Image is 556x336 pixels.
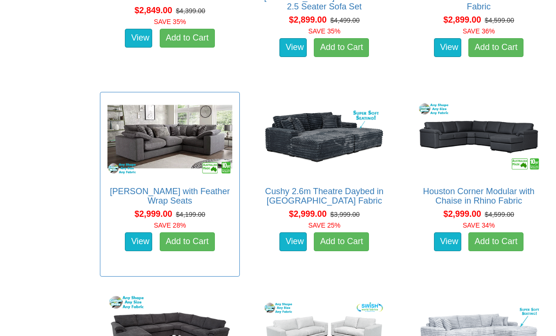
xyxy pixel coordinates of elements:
span: $2,999.00 [443,210,481,219]
del: $3,999.00 [330,211,360,219]
a: Add to Cart [314,233,369,252]
a: Cushy 2.6m Theatre Daybed in [GEOGRAPHIC_DATA] Fabric [265,187,384,206]
span: $2,899.00 [443,16,481,25]
a: Add to Cart [468,233,523,252]
del: $4,599.00 [485,211,514,219]
img: Erika Corner with Feather Wrap Seats [105,98,235,177]
del: $4,399.00 [176,8,205,15]
span: $2,999.00 [289,210,327,219]
font: SAVE 25% [308,222,340,229]
font: SAVE 36% [463,28,495,35]
font: SAVE 35% [308,28,340,35]
a: View [279,233,307,252]
del: $4,199.00 [176,211,205,219]
a: [PERSON_NAME] with Feather Wrap Seats [110,187,230,206]
font: SAVE 34% [463,222,495,229]
del: $4,599.00 [485,17,514,25]
a: View [125,29,152,48]
a: Add to Cart [468,39,523,57]
span: $2,849.00 [134,6,172,16]
span: $2,899.00 [289,16,327,25]
a: Add to Cart [314,39,369,57]
a: View [434,39,461,57]
font: SAVE 35% [154,18,186,26]
a: Add to Cart [160,29,215,48]
img: Houston Corner Modular with Chaise in Rhino Fabric [414,98,544,177]
a: View [279,39,307,57]
a: View [434,233,461,252]
del: $4,499.00 [330,17,360,25]
font: SAVE 28% [154,222,186,229]
span: $2,999.00 [134,210,172,219]
a: Houston Corner Modular with Chaise in Rhino Fabric [423,187,535,206]
img: Cushy 2.6m Theatre Daybed in Jumbo Cord Fabric [259,98,389,177]
a: Add to Cart [160,233,215,252]
a: View [125,233,152,252]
